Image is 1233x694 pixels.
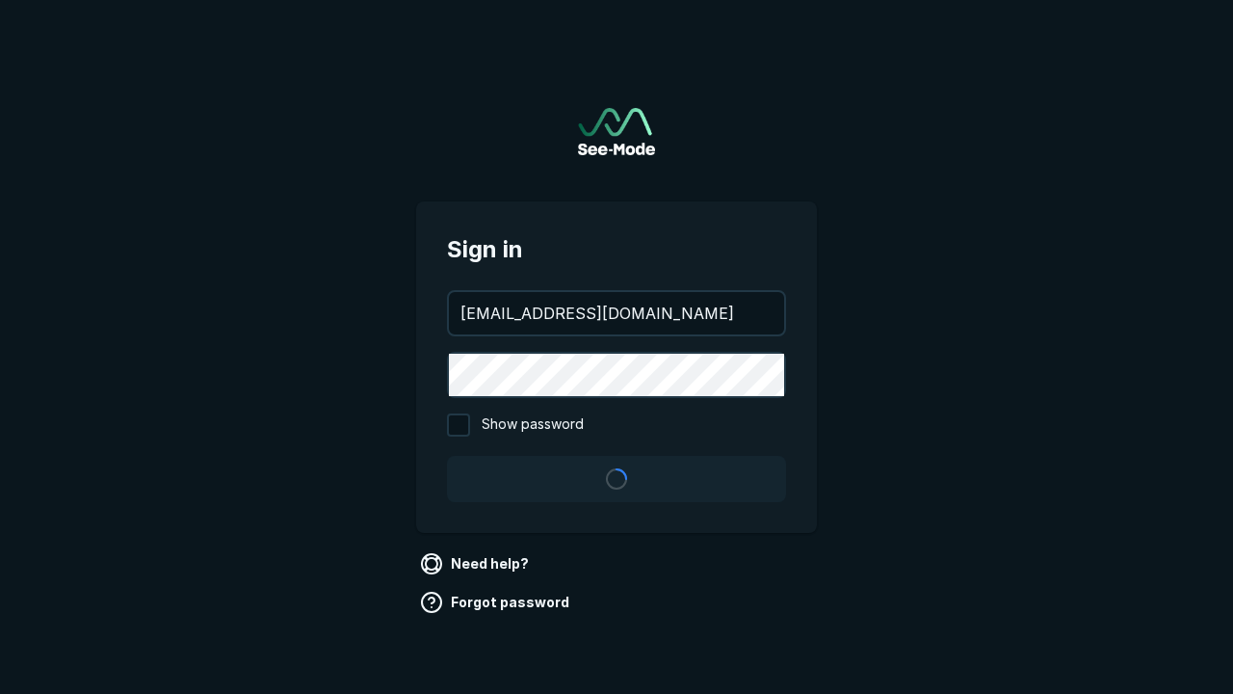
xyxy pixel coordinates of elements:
input: your@email.com [449,292,784,334]
a: Forgot password [416,587,577,618]
a: Go to sign in [578,108,655,155]
span: Show password [482,414,584,437]
span: Sign in [447,232,786,267]
a: Need help? [416,548,537,579]
img: See-Mode Logo [578,108,655,155]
